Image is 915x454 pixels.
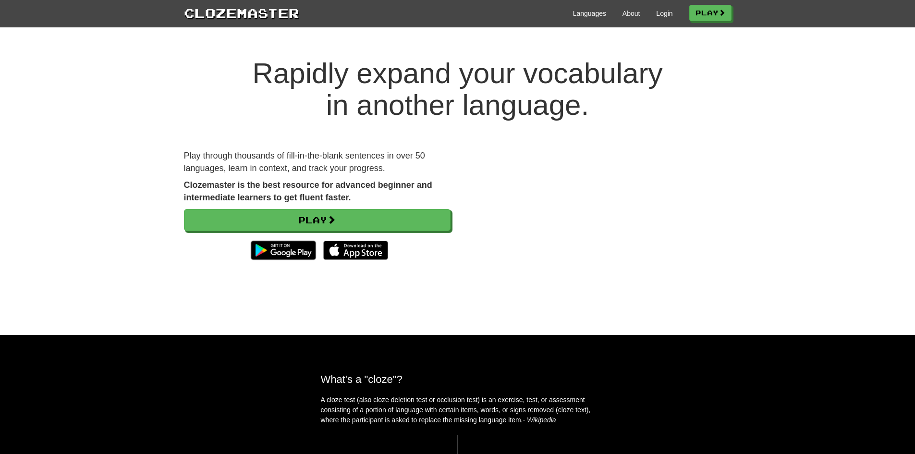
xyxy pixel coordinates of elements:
[184,180,432,202] strong: Clozemaster is the best resource for advanced beginner and intermediate learners to get fluent fa...
[689,5,732,21] a: Play
[321,373,595,385] h2: What's a "cloze"?
[656,9,672,18] a: Login
[523,416,556,424] em: - Wikipedia
[184,4,299,22] a: Clozemaster
[184,150,451,174] p: Play through thousands of fill-in-the-blank sentences in over 50 languages, learn in context, and...
[246,236,320,265] img: Get it on Google Play
[622,9,640,18] a: About
[184,209,451,231] a: Play
[323,241,388,260] img: Download_on_the_App_Store_Badge_US-UK_135x40-25178aeef6eb6b83b96f5f2d004eda3bffbb37122de64afbaef7...
[573,9,606,18] a: Languages
[321,395,595,425] p: A cloze test (also cloze deletion test or occlusion test) is an exercise, test, or assessment con...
